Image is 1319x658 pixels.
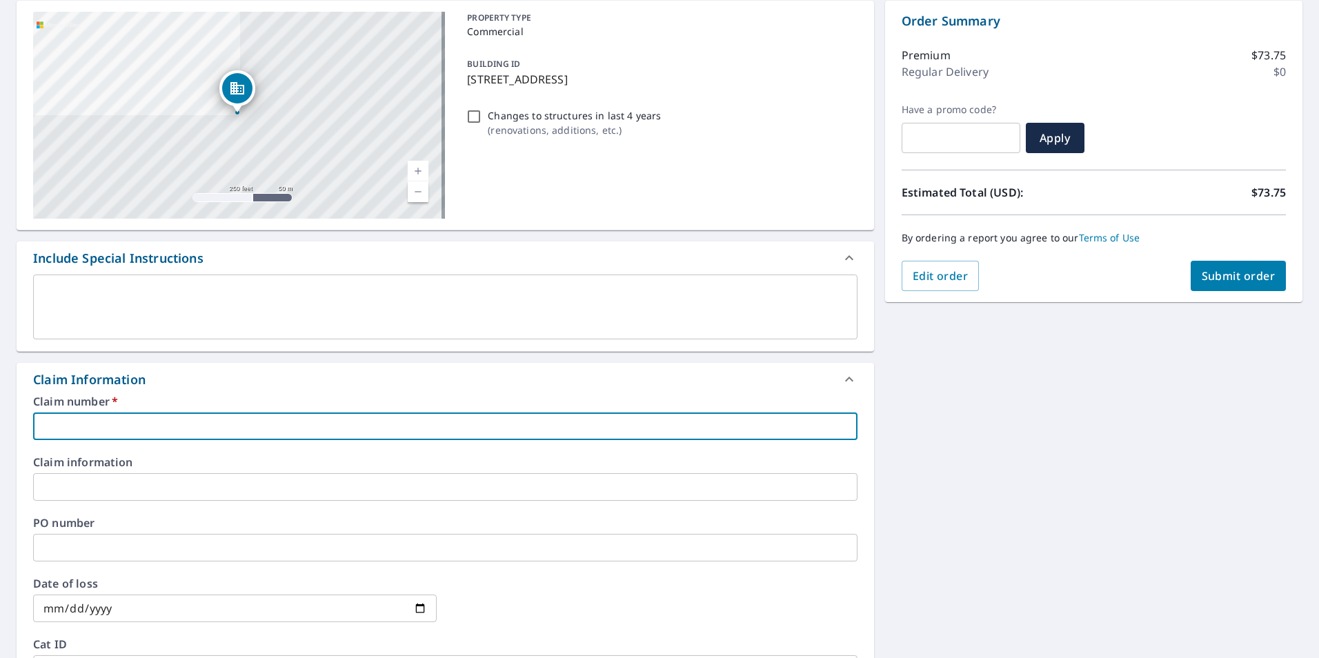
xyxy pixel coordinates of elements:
p: Order Summary [902,12,1286,30]
div: Dropped pin, building 1, Commercial property, 9251 S State St Chicago, IL 60619 [219,70,255,113]
div: Claim Information [33,370,146,389]
label: Have a promo code? [902,103,1020,116]
p: BUILDING ID [467,58,520,70]
a: Current Level 17, Zoom Out [408,181,428,202]
button: Edit order [902,261,980,291]
p: Commercial [467,24,851,39]
label: PO number [33,517,857,528]
p: ( renovations, additions, etc. ) [488,123,661,137]
label: Claim information [33,457,857,468]
p: $73.75 [1251,47,1286,63]
a: Current Level 17, Zoom In [408,161,428,181]
p: Changes to structures in last 4 years [488,108,661,123]
label: Claim number [33,396,857,407]
p: Premium [902,47,951,63]
p: $73.75 [1251,184,1286,201]
span: Submit order [1202,268,1276,283]
label: Date of loss [33,578,437,589]
button: Apply [1026,123,1084,153]
p: Regular Delivery [902,63,989,80]
label: Cat ID [33,639,857,650]
div: Claim Information [17,363,874,396]
p: PROPERTY TYPE [467,12,851,24]
span: Apply [1037,130,1073,146]
span: Edit order [913,268,969,283]
p: $0 [1273,63,1286,80]
div: Include Special Instructions [33,249,204,268]
p: By ordering a report you agree to our [902,232,1286,244]
a: Terms of Use [1079,231,1140,244]
div: Include Special Instructions [17,241,874,275]
p: Estimated Total (USD): [902,184,1094,201]
p: [STREET_ADDRESS] [467,71,851,88]
button: Submit order [1191,261,1287,291]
